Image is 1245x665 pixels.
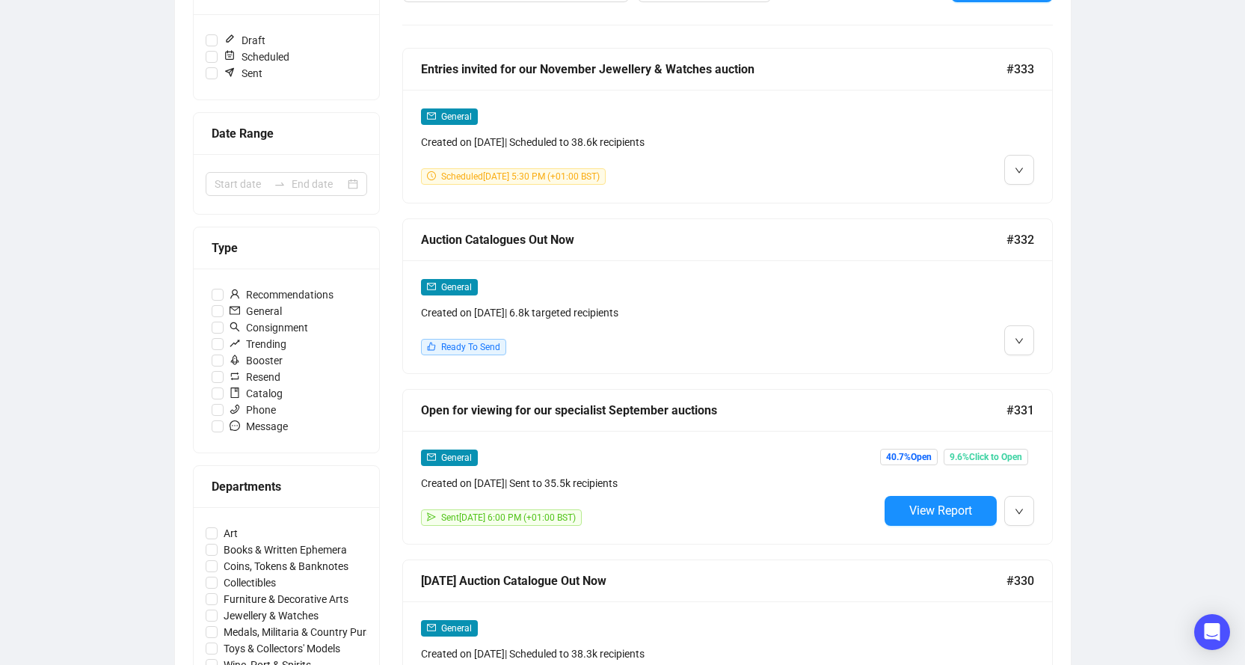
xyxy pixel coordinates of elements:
div: Created on [DATE] | Scheduled to 38.6k recipients [421,134,879,150]
div: Date Range [212,124,361,143]
span: Phone [224,402,282,418]
span: #331 [1006,401,1034,420]
span: message [230,420,240,431]
span: swap-right [274,178,286,190]
span: mail [427,282,436,291]
span: General [441,623,472,634]
span: Furniture & Decorative Arts [218,591,354,607]
span: Resend [224,369,286,385]
div: Open Intercom Messenger [1194,614,1230,650]
span: mail [427,111,436,120]
span: 9.6% Click to Open [944,449,1028,465]
button: View Report [885,496,997,526]
span: Recommendations [224,286,339,303]
span: View Report [909,503,972,518]
span: mail [230,305,240,316]
span: clock-circle [427,171,436,180]
input: Start date [215,176,268,192]
span: retweet [230,371,240,381]
span: Consignment [224,319,314,336]
span: Booster [224,352,289,369]
div: Created on [DATE] | Sent to 35.5k recipients [421,475,879,491]
a: Open for viewing for our specialist September auctions#331mailGeneralCreated on [DATE]| Sent to 3... [402,389,1053,545]
span: Jewellery & Watches [218,607,325,624]
div: Open for viewing for our specialist September auctions [421,401,1006,420]
span: rocket [230,355,240,365]
span: Catalog [224,385,289,402]
span: mail [427,453,436,462]
span: mail [427,623,436,632]
span: book [230,387,240,398]
div: Type [212,239,361,257]
span: Sent [DATE] 6:00 PM (+01:00 BST) [441,512,576,523]
span: Medals, Militaria & Country Pursuits [218,624,395,640]
span: General [441,111,472,122]
div: Created on [DATE] | 6.8k targeted recipients [421,304,879,321]
span: Sent [218,65,268,82]
span: Coins, Tokens & Banknotes [218,558,354,574]
span: Art [218,525,244,542]
span: General [441,453,472,463]
span: user [230,289,240,299]
a: Entries invited for our November Jewellery & Watches auction#333mailGeneralCreated on [DATE]| Sch... [402,48,1053,203]
a: Auction Catalogues Out Now#332mailGeneralCreated on [DATE]| 6.8k targeted recipientslikeReady To ... [402,218,1053,374]
div: Entries invited for our November Jewellery & Watches auction [421,60,1006,79]
span: 40.7% Open [880,449,938,465]
span: send [427,512,436,521]
span: Ready To Send [441,342,500,352]
span: search [230,322,240,332]
div: Created on [DATE] | Scheduled to 38.3k recipients [421,646,879,662]
span: Scheduled [218,49,295,65]
span: General [224,303,288,319]
span: Scheduled [DATE] 5:30 PM (+01:00 BST) [441,171,600,182]
span: rise [230,338,240,349]
span: Toys & Collectors' Models [218,640,346,657]
span: Message [224,418,294,435]
span: Draft [218,32,271,49]
div: [DATE] Auction Catalogue Out Now [421,571,1006,590]
div: Departments [212,477,361,496]
span: #333 [1006,60,1034,79]
div: Auction Catalogues Out Now [421,230,1006,249]
span: Books & Written Ephemera [218,542,353,558]
span: down [1015,337,1024,346]
span: down [1015,507,1024,516]
span: down [1015,166,1024,175]
span: #332 [1006,230,1034,249]
span: to [274,178,286,190]
span: Trending [224,336,292,352]
span: like [427,342,436,351]
span: #330 [1006,571,1034,590]
input: End date [292,176,345,192]
span: phone [230,404,240,414]
span: Collectibles [218,574,282,591]
span: General [441,282,472,292]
